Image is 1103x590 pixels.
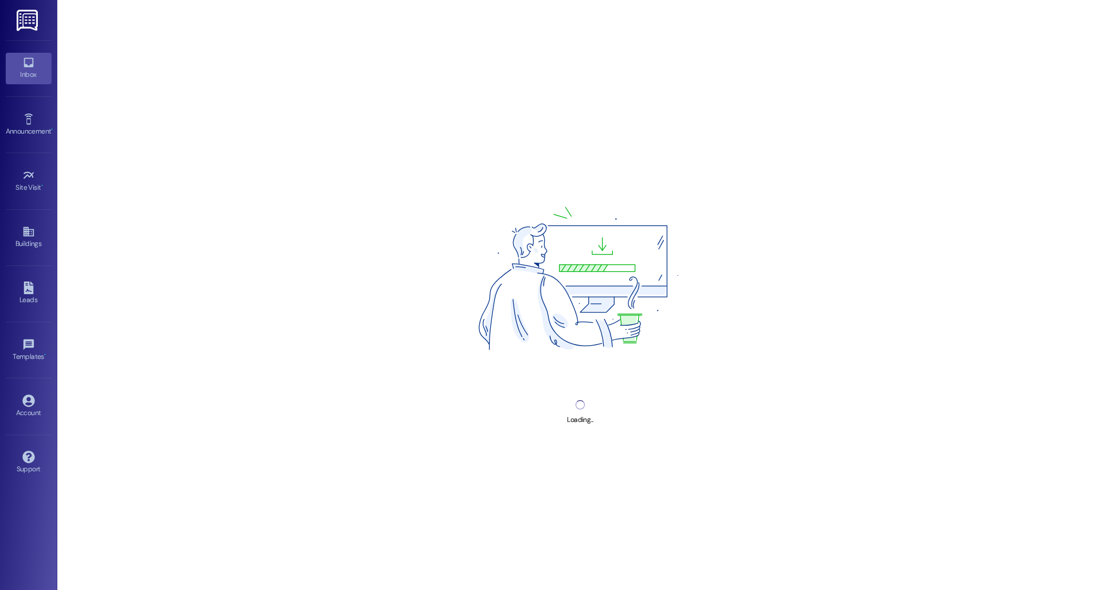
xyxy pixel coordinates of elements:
img: ResiDesk Logo [17,10,40,31]
a: Leads [6,278,52,309]
a: Support [6,447,52,478]
span: • [44,351,46,359]
a: Templates • [6,335,52,366]
a: Inbox [6,53,52,84]
span: • [41,182,43,190]
span: • [51,126,53,134]
a: Site Visit • [6,166,52,197]
a: Account [6,391,52,422]
a: Buildings [6,222,52,253]
div: Loading... [567,414,593,426]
